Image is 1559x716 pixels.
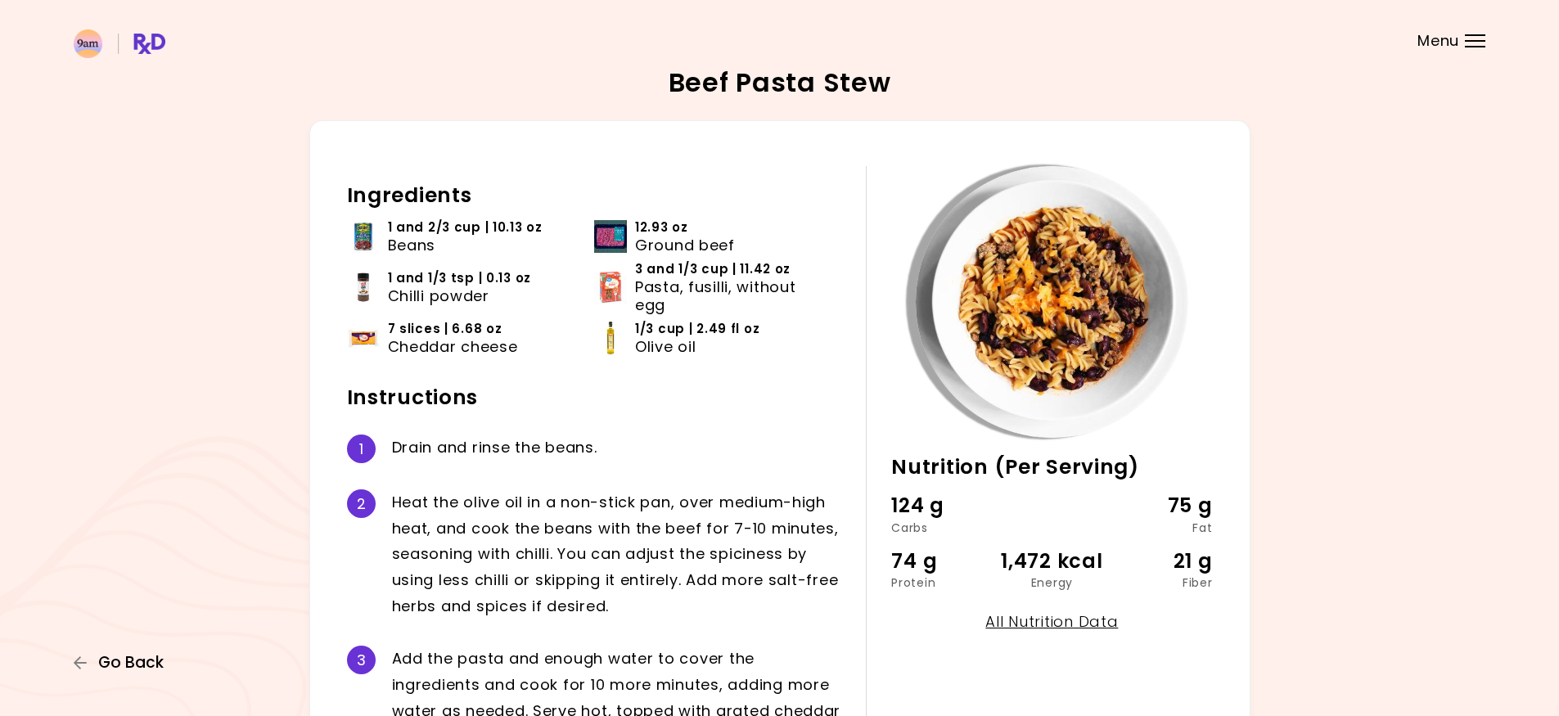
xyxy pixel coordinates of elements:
[985,611,1118,632] a: All Nutrition Data
[347,489,376,518] div: 2
[388,236,436,254] span: Beans
[392,489,842,619] div: H e a t t h e o l i v e o i l i n a n o n - s t i c k p a n , o v e r m e d i u m - h i g h h e a...
[891,454,1212,480] h2: Nutrition (Per Serving)
[74,29,165,58] img: RxDiet
[388,320,502,338] span: 7 slices | 6.68 oz
[392,435,842,463] div: D r a i n a n d r i n s e t h e b e a n s .
[998,546,1106,577] div: 1,472 kcal
[635,218,688,236] span: 12.93 oz
[1106,490,1213,521] div: 75 g
[74,654,172,672] button: Go Back
[388,269,532,287] span: 1 and 1/3 tsp | 0.13 oz
[1106,546,1213,577] div: 21 g
[1106,522,1213,534] div: Fat
[998,577,1106,588] div: Energy
[1106,577,1213,588] div: Fiber
[388,338,518,356] span: Cheddar cheese
[891,490,998,521] div: 124 g
[891,577,998,588] div: Protein
[347,385,842,411] h2: Instructions
[635,260,791,278] span: 3 and 1/3 cup | 11.42 oz
[98,654,164,672] span: Go Back
[347,435,376,463] div: 1
[388,218,543,236] span: 1 and 2/3 cup | 10.13 oz
[347,182,842,209] h2: Ingredients
[891,522,998,534] div: Carbs
[891,546,998,577] div: 74 g
[635,338,696,356] span: Olive oil
[1417,34,1459,48] span: Menu
[388,287,489,305] span: Chilli powder
[635,236,735,254] span: Ground beef
[635,320,759,338] span: 1/3 cup | 2.49 fl oz
[347,646,376,674] div: 3
[669,70,891,96] h2: Beef Pasta Stew
[635,278,817,313] span: Pasta, fusilli, without egg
